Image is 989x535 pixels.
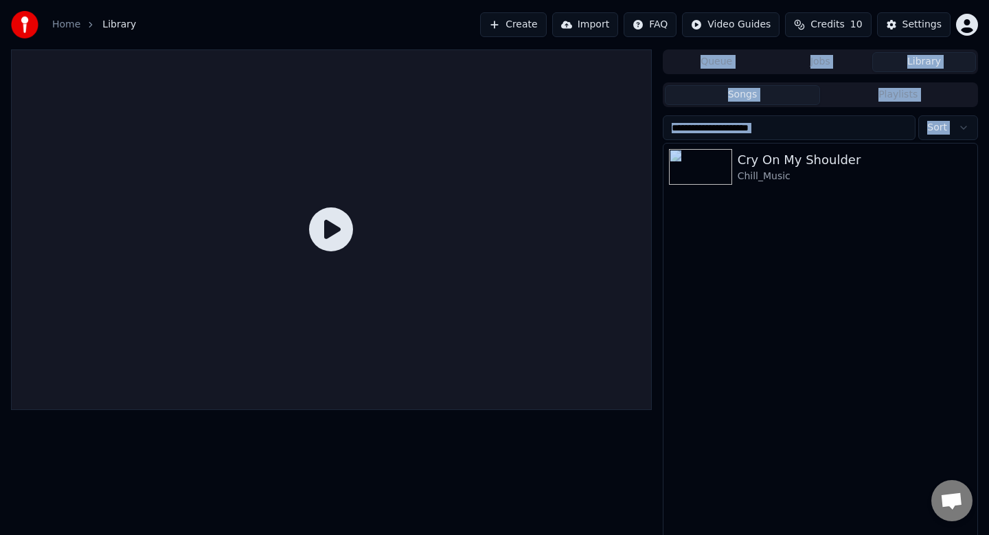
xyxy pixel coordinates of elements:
[738,150,972,170] div: Cry On My Shoulder
[738,170,972,183] div: Chill_Music
[902,18,942,32] div: Settings
[52,18,136,32] nav: breadcrumb
[877,12,951,37] button: Settings
[682,12,780,37] button: Video Guides
[785,12,871,37] button: Credits10
[552,12,618,37] button: Import
[102,18,136,32] span: Library
[480,12,547,37] button: Create
[931,480,973,521] div: Open chat
[872,52,976,72] button: Library
[820,85,976,105] button: Playlists
[769,52,872,72] button: Jobs
[52,18,80,32] a: Home
[624,12,677,37] button: FAQ
[665,52,769,72] button: Queue
[850,18,863,32] span: 10
[665,85,821,105] button: Songs
[810,18,844,32] span: Credits
[11,11,38,38] img: youka
[927,121,947,135] span: Sort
